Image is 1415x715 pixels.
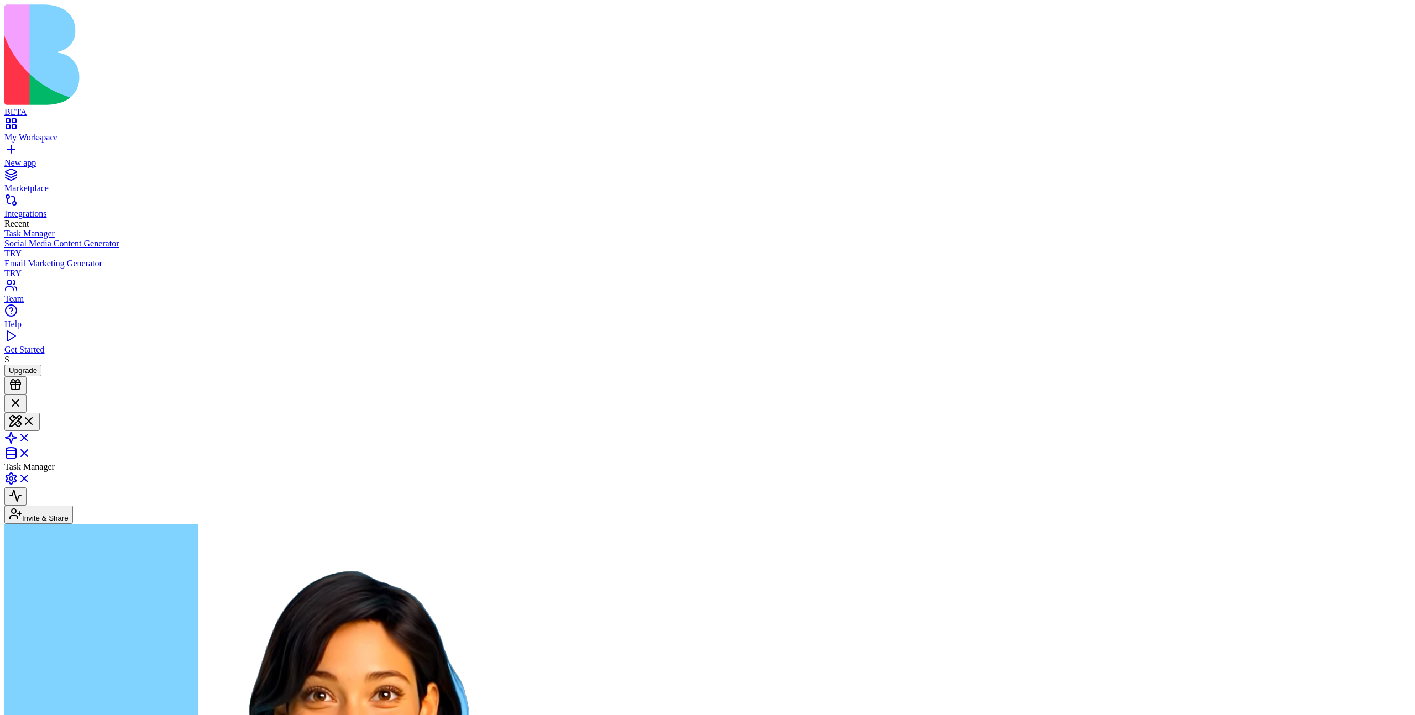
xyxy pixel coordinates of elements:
[4,199,1411,219] a: Integrations
[4,462,55,471] span: Task Manager
[4,239,1411,259] a: Social Media Content GeneratorTRY
[4,174,1411,193] a: Marketplace
[4,365,41,375] a: Upgrade
[4,284,1411,304] a: Team
[4,294,1411,304] div: Team
[4,319,1411,329] div: Help
[4,158,1411,168] div: New app
[4,183,1411,193] div: Marketplace
[4,97,1411,117] a: BETA
[4,345,1411,355] div: Get Started
[4,506,73,524] button: Invite & Share
[4,229,1411,239] a: Task Manager
[4,239,1411,249] div: Social Media Content Generator
[4,219,29,228] span: Recent
[4,209,1411,219] div: Integrations
[4,148,1411,168] a: New app
[4,309,1411,329] a: Help
[4,365,41,376] button: Upgrade
[4,107,1411,117] div: BETA
[4,269,1411,278] div: TRY
[4,259,1411,278] a: Email Marketing GeneratorTRY
[4,123,1411,143] a: My Workspace
[4,335,1411,355] a: Get Started
[4,249,1411,259] div: TRY
[4,259,1411,269] div: Email Marketing Generator
[4,4,449,105] img: logo
[4,355,9,364] span: S
[4,133,1411,143] div: My Workspace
